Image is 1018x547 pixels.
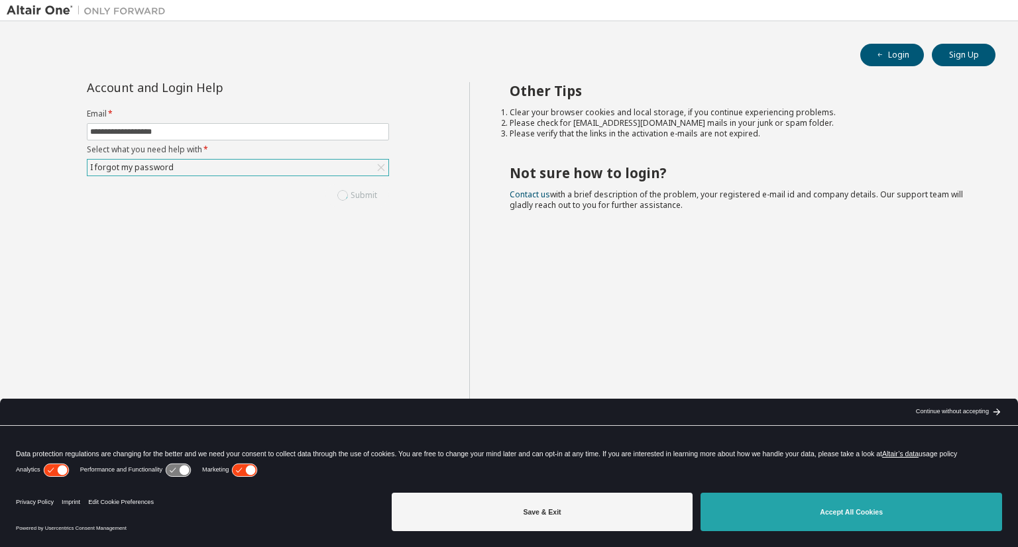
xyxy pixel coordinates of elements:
[510,189,963,211] span: with a brief description of the problem, your registered e-mail id and company details. Our suppo...
[510,82,972,99] h2: Other Tips
[88,160,176,175] div: I forgot my password
[87,82,329,93] div: Account and Login Help
[87,109,389,119] label: Email
[510,107,972,118] li: Clear your browser cookies and local storage, if you continue experiencing problems.
[510,189,550,200] a: Contact us
[510,118,972,128] li: Please check for [EMAIL_ADDRESS][DOMAIN_NAME] mails in your junk or spam folder.
[510,128,972,139] li: Please verify that the links in the activation e-mails are not expired.
[932,44,995,66] button: Sign Up
[510,164,972,181] h2: Not sure how to login?
[87,144,389,155] label: Select what you need help with
[7,4,172,17] img: Altair One
[860,44,924,66] button: Login
[87,160,388,175] div: I forgot my password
